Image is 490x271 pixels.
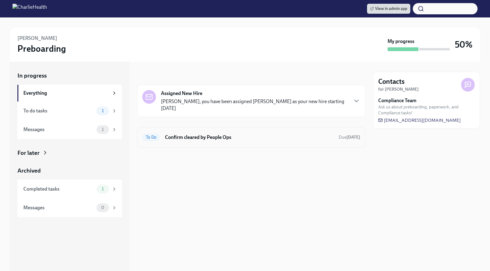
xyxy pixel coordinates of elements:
[378,117,461,123] a: [EMAIL_ADDRESS][DOMAIN_NAME]
[378,97,417,104] strong: Compliance Team
[137,72,166,80] div: In progress
[17,198,122,217] a: Messages0
[17,180,122,198] a: Completed tasks1
[17,35,57,42] h6: [PERSON_NAME]
[17,43,66,54] h3: Preboarding
[17,72,122,80] a: In progress
[23,186,94,193] div: Completed tasks
[142,135,160,140] span: To Do
[17,102,122,120] a: To do tasks1
[161,98,348,112] p: [PERSON_NAME], you have been assigned [PERSON_NAME] as your new hire starting [DATE]
[97,205,108,210] span: 0
[378,104,475,116] span: Ask us about preboarding, paperwork, and Compliance tasks!
[339,135,360,140] span: Due
[161,90,202,97] strong: Assigned New Hire
[17,120,122,139] a: Messages1
[17,149,40,157] div: For later
[23,107,94,114] div: To do tasks
[23,126,94,133] div: Messages
[98,127,107,132] span: 1
[17,85,122,102] a: Everything
[12,4,47,14] img: CharlieHealth
[165,134,334,141] h6: Confirm cleared by People Ops
[367,4,410,14] a: View in admin app
[339,134,360,140] span: August 26th, 2025 10:00
[17,167,122,175] a: Archived
[455,39,473,50] h3: 50%
[23,204,94,211] div: Messages
[23,90,109,97] div: Everything
[346,135,360,140] strong: [DATE]
[98,108,107,113] span: 1
[370,6,407,12] span: View in admin app
[378,77,405,86] h4: Contacts
[388,38,414,45] strong: My progress
[98,187,107,191] span: 1
[142,132,360,142] a: To DoConfirm cleared by People OpsDue[DATE]
[378,87,419,92] strong: for [PERSON_NAME]
[17,149,122,157] a: For later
